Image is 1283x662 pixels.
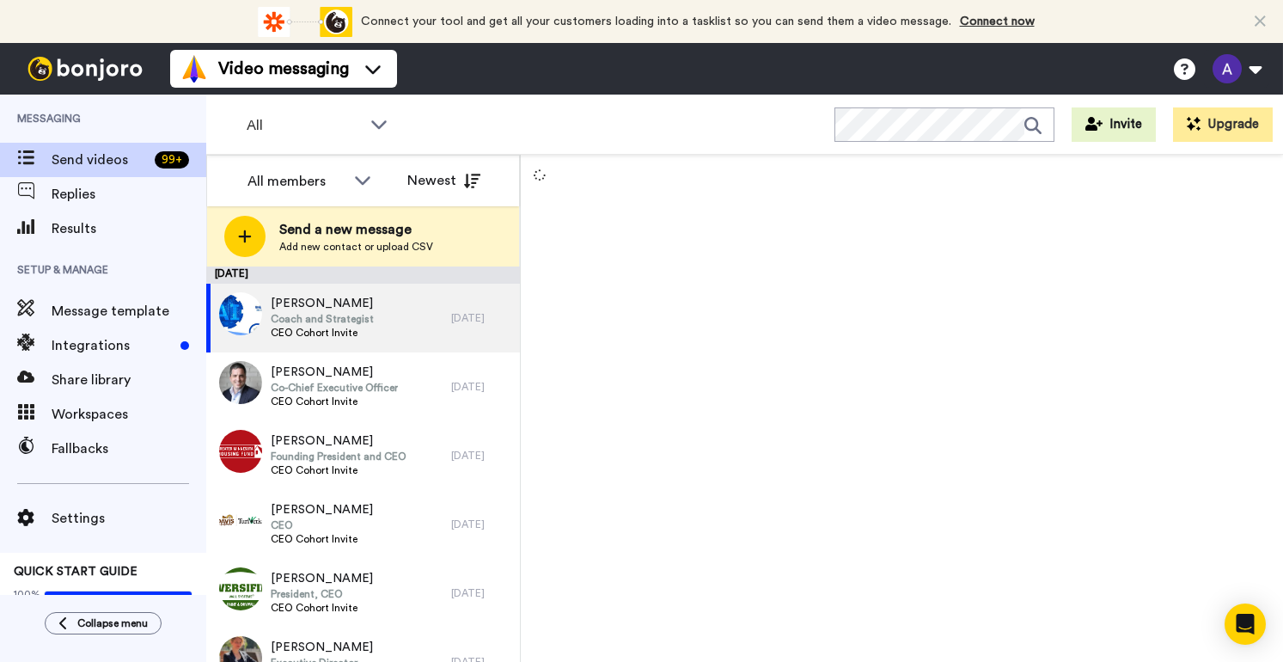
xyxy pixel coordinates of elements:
[271,326,374,340] span: CEO Cohort Invite
[52,370,206,390] span: Share library
[219,430,262,473] img: 39293bb0-1ae5-4151-a78a-8e229646c625.png
[271,432,406,450] span: [PERSON_NAME]
[14,566,137,578] span: QUICK START GUIDE
[218,57,349,81] span: Video messaging
[219,567,262,610] img: e19eede0-4b7c-4b30-9fed-05ab7a6a17d6.png
[1173,107,1273,142] button: Upgrade
[451,380,511,394] div: [DATE]
[219,292,262,335] img: e7f4a850-5262-4899-9c5b-ccdb0379b026.jpg
[52,150,148,170] span: Send videos
[219,361,262,404] img: b69edac0-5d84-40f4-b702-981efecc3811.jpg
[247,115,362,136] span: All
[271,450,406,463] span: Founding President and CEO
[271,463,406,477] span: CEO Cohort Invite
[271,295,374,312] span: [PERSON_NAME]
[451,311,511,325] div: [DATE]
[52,301,206,322] span: Message template
[52,335,174,356] span: Integrations
[271,312,374,326] span: Coach and Strategist
[279,240,433,254] span: Add new contact or upload CSV
[451,518,511,531] div: [DATE]
[960,15,1035,28] a: Connect now
[52,438,206,459] span: Fallbacks
[21,57,150,81] img: bj-logo-header-white.svg
[52,508,206,529] span: Settings
[52,404,206,425] span: Workspaces
[271,532,373,546] span: CEO Cohort Invite
[271,381,398,395] span: Co-Chief Executive Officer
[271,587,373,601] span: President, CEO
[155,151,189,169] div: 99 +
[451,449,511,463] div: [DATE]
[279,219,433,240] span: Send a new message
[271,518,373,532] span: CEO
[180,55,208,83] img: vm-color.svg
[14,587,40,601] span: 100%
[77,616,148,630] span: Collapse menu
[247,171,345,192] div: All members
[45,612,162,634] button: Collapse menu
[271,364,398,381] span: [PERSON_NAME]
[52,184,206,205] span: Replies
[451,586,511,600] div: [DATE]
[271,501,373,518] span: [PERSON_NAME]
[394,163,493,198] button: Newest
[271,395,398,408] span: CEO Cohort Invite
[271,570,373,587] span: [PERSON_NAME]
[206,267,520,284] div: [DATE]
[52,218,206,239] span: Results
[1072,107,1156,142] button: Invite
[258,7,352,37] div: animation
[1225,604,1266,645] div: Open Intercom Messenger
[271,639,373,656] span: [PERSON_NAME]
[271,601,373,615] span: CEO Cohort Invite
[219,499,262,542] img: 4d42bb4c-3651-4d3a-ada3-6b7fe1b8a210.png
[361,15,951,28] span: Connect your tool and get all your customers loading into a tasklist so you can send them a video...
